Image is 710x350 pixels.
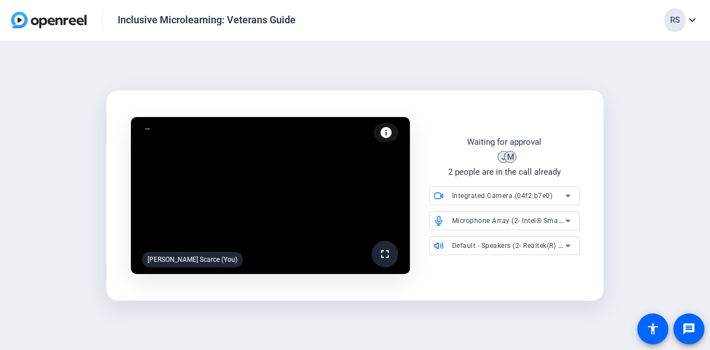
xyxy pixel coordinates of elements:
img: OpenReel logo [11,12,87,28]
div: Inclusive Microlearning: Veterans Guide [118,13,296,27]
div: RS [665,8,686,32]
mat-icon: fullscreen [378,247,392,261]
div: J [498,151,510,163]
div: Waiting for approval [467,136,541,149]
div: 2 people are in the call already [448,166,561,179]
span: Microphone Array (2- Intel® Smart Sound Technology for Digital Microphones) [452,216,706,225]
span: Default - Speakers (2- Realtek(R) Audio) [452,241,580,250]
mat-icon: expand_more [686,13,699,27]
mat-icon: info [379,126,393,139]
div: M [504,151,516,163]
div: [PERSON_NAME] Scarce (You) [142,252,243,267]
mat-icon: message [682,322,696,336]
mat-icon: accessibility [646,322,660,336]
span: Integrated Camera (04f2:b7e0) [452,192,553,200]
